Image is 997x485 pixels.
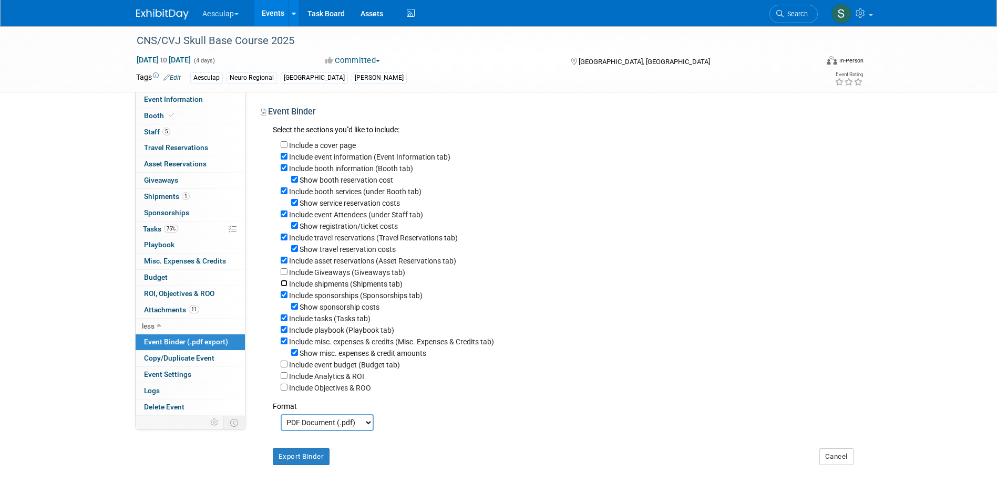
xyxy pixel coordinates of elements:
[144,370,191,378] span: Event Settings
[136,367,245,383] a: Event Settings
[133,31,802,50] div: CNS/CVJ Skull Base Course 2025
[144,403,184,411] span: Delete Event
[273,448,330,465] button: Export Binder
[189,305,199,313] span: 11
[162,128,170,135] span: 5
[144,354,214,362] span: Copy/Duplicate Event
[190,72,223,83] div: Aesculap
[819,448,854,465] button: Cancel
[136,108,245,124] a: Booth
[136,286,245,302] a: ROI, Objectives & ROO
[289,338,494,346] label: Include misc. expenses & credits (Misc. Expenses & Credits tab)
[300,349,426,357] label: Show misc. expenses & credit amounts
[289,234,458,242] label: Include travel reservations (Travel Reservations tab)
[136,302,245,318] a: Attachments11
[289,257,456,265] label: Include asset reservations (Asset Reservations tab)
[289,384,371,392] label: Include Objectives & ROO
[223,416,245,429] td: Toggle Event Tabs
[163,74,181,81] a: Edit
[144,95,203,103] span: Event Information
[182,192,190,200] span: 1
[136,72,181,84] td: Tags
[144,111,176,120] span: Booth
[136,319,245,334] a: less
[579,58,710,66] span: [GEOGRAPHIC_DATA], [GEOGRAPHIC_DATA]
[144,143,208,152] span: Travel Reservations
[136,156,245,172] a: Asset Reservations
[136,222,245,237] a: Tasks75%
[136,140,245,156] a: Travel Reservations
[143,225,178,233] span: Tasks
[144,338,228,346] span: Event Binder (.pdf export)
[322,55,384,66] button: Committed
[136,92,245,108] a: Event Information
[144,289,214,298] span: ROI, Objectives & ROO
[144,305,199,314] span: Attachments
[144,386,160,395] span: Logs
[205,416,224,429] td: Personalize Event Tab Strip
[273,393,854,412] div: Format
[273,124,854,136] div: Select the sections you''d like to include:
[164,225,178,233] span: 75%
[281,72,348,83] div: [GEOGRAPHIC_DATA]
[289,187,422,196] label: Include booth services (under Booth tab)
[300,303,379,311] label: Show sponsorship costs
[839,57,864,65] div: In-Person
[289,280,403,288] label: Include shipments (Shipments tab)
[289,268,405,277] label: Include Giveaways (Giveaways tab)
[169,112,174,118] i: Booth reservation complete
[136,270,245,286] a: Budget
[144,208,189,217] span: Sponsorships
[136,399,245,415] a: Delete Event
[769,5,818,23] a: Search
[289,361,400,369] label: Include event budget (Budget tab)
[136,173,245,188] a: Giveaways
[289,314,371,323] label: Include tasks (Tasks tab)
[144,273,168,281] span: Budget
[136,205,245,221] a: Sponsorships
[289,153,450,161] label: Include event information (Event Information tab)
[289,372,364,381] label: Include Analytics & ROI
[289,141,356,150] label: Include a cover page
[300,245,396,254] label: Show travel reservation costs
[756,55,864,70] div: Event Format
[136,9,189,19] img: ExhibitDay
[136,334,245,350] a: Event Binder (.pdf export)
[144,128,170,136] span: Staff
[144,192,190,201] span: Shipments
[227,72,277,83] div: Neuro Regional
[136,55,191,65] span: [DATE] [DATE]
[784,10,808,18] span: Search
[261,106,854,121] div: Event Binder
[831,4,851,24] img: Sara Hurson
[289,326,394,334] label: Include playbook (Playbook tab)
[136,237,245,253] a: Playbook
[289,291,423,300] label: Include sponsorships (Sponsorships tab)
[193,57,215,64] span: (4 days)
[136,189,245,205] a: Shipments1
[144,160,207,168] span: Asset Reservations
[144,176,178,184] span: Giveaways
[136,124,245,140] a: Staff5
[289,164,413,173] label: Include booth information (Booth tab)
[300,222,398,230] label: Show registration/ticket costs
[136,254,245,269] a: Misc. Expenses & Credits
[835,72,863,77] div: Event Rating
[300,176,393,184] label: Show booth reservation cost
[144,240,174,249] span: Playbook
[289,210,423,219] label: Include event Attendees (under Staff tab)
[300,199,400,207] label: Show service reservation costs
[352,72,407,83] div: [PERSON_NAME]
[159,56,169,64] span: to
[136,351,245,366] a: Copy/Duplicate Event
[136,383,245,399] a: Logs
[142,322,155,330] span: less
[144,257,226,265] span: Misc. Expenses & Credits
[827,56,837,65] img: Format-Inperson.png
